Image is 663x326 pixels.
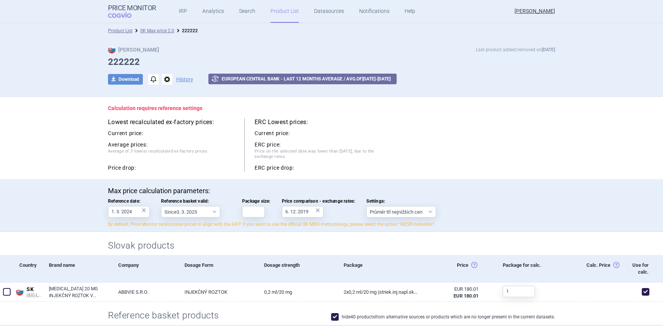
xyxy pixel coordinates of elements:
[113,283,179,301] a: ABBVIE S.R.O.
[550,255,619,282] div: Calc. Price
[43,255,113,282] div: Brand name
[338,283,418,301] a: 2x0,2 ml/20 mg (striek.inj.napl.skl.)
[108,74,143,85] button: Download
[108,47,159,53] strong: [PERSON_NAME]
[242,206,265,217] input: Package size:
[27,286,43,293] span: SK
[14,255,43,282] div: Country
[476,46,555,54] p: Last product added/removed on
[108,4,156,12] strong: Price Monitor
[108,187,555,195] p: Max price calculation parameters:
[49,285,113,299] a: [MEDICAL_DATA] 20 MG INJEKČNÝ ROZTOK V NAPLNENEJ INJEKČNEJ STRIEKAČKE
[108,46,116,54] img: SK
[27,293,43,298] span: UUC-LP B
[108,142,148,148] strong: Average prices:
[182,28,198,33] strong: 222222
[453,293,478,299] strong: EUR 180.01
[255,149,381,161] span: Price on the selected date was lower than [DATE], due to the exchange rates.
[108,149,235,161] span: Average of 3 lowest recalculated ex-factory prices
[258,283,338,301] a: 0,2 ml/20 mg
[338,255,418,282] div: Package
[176,77,193,82] button: History
[316,206,320,214] div: ×
[366,206,436,217] select: Settings:
[179,255,258,282] div: Dosage Form
[140,28,174,33] a: SK Max price 2.0
[423,286,478,299] abbr: Ex-Factory bez DPH zo zdroja
[108,221,555,228] p: By default, Price Monitor recalculates prices in align with the AIFP. If you want to use the offi...
[133,27,174,35] li: SK Max price 2.0
[282,198,355,204] span: Price comparison - exchange rates:
[108,165,136,172] strong: Price drop:
[108,198,150,204] span: Reference date:
[282,206,324,217] input: Price comparison - exchange rates:×
[108,239,555,252] h2: Slovak products
[255,165,294,172] strong: ERC price drop:
[255,130,290,136] strong: Current price:
[108,4,156,19] a: Price MonitorCOGVIO
[423,286,478,293] div: EUR 180.01
[208,74,397,84] button: European Central Bank - Last 12 months average / avg.of[DATE]-[DATE]
[331,313,555,321] label: hide 40 products from alternative sources or products which are no longer present in the current ...
[108,28,133,33] a: Product List
[497,255,550,282] div: Package for calc.
[16,288,23,296] img: Slovakia
[108,57,555,68] h1: 222222
[14,285,43,298] a: SKSKUUC-LP B
[108,27,133,35] li: Product List
[161,198,231,204] span: Reference basket valid:
[619,255,653,282] div: Use for calc.
[255,142,281,148] strong: ERC price:
[108,12,142,18] span: COGVIO
[108,309,225,322] h2: Reference basket products
[161,206,220,217] select: Reference basket valid:
[108,130,143,136] strong: Current price:
[418,255,497,282] div: Price
[179,283,258,301] a: INJEKČNÝ ROZTOK
[366,198,436,204] span: Settings:
[108,105,202,111] strong: Calculation requires reference settings
[542,47,555,52] strong: [DATE]
[255,118,381,126] h5: ERC Lowest prices:
[108,206,150,217] input: Reference date:×
[258,255,338,282] div: Dosage strength
[142,206,146,214] div: ×
[242,198,271,204] span: Package size:
[113,255,179,282] div: Company
[174,27,198,35] li: 222222
[108,118,235,126] h5: Lowest recalculated ex-factory prices:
